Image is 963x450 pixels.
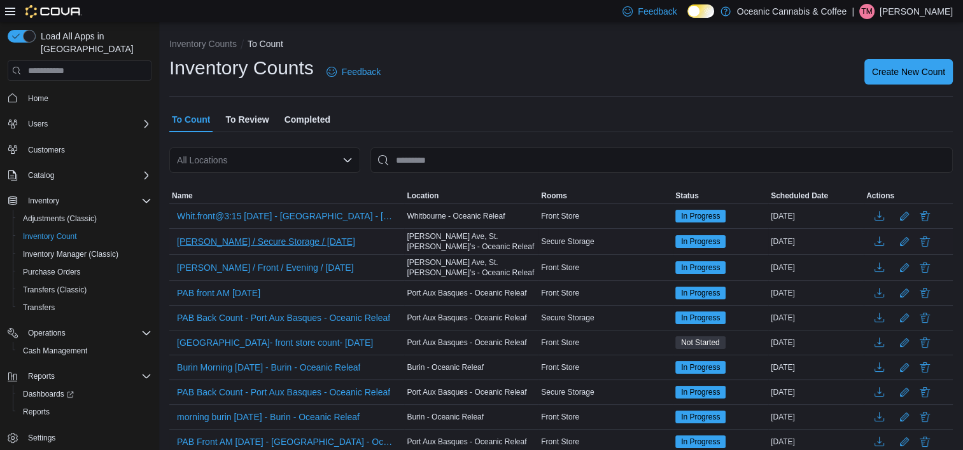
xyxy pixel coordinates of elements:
[23,407,50,417] span: Reports
[23,214,97,224] span: Adjustments (Classic)
[13,228,157,245] button: Inventory Count
[768,234,864,249] div: [DATE]
[768,260,864,275] div: [DATE]
[18,229,82,244] a: Inventory Count
[917,260,932,275] button: Delete
[225,107,269,132] span: To Review
[28,328,66,338] span: Operations
[13,342,157,360] button: Cash Management
[407,337,526,348] span: Port Aux Basques - Oceanic Releaf
[172,107,210,132] span: To Count
[407,387,526,397] span: Port Aux Basques - Oceanic Releaf
[28,433,55,443] span: Settings
[917,434,932,449] button: Delete
[897,383,912,402] button: Edit count details
[370,147,953,173] input: This is a search bar. After typing your query, hit enter to filter the results lower in the page.
[172,191,193,201] span: Name
[13,263,157,281] button: Purchase Orders
[172,207,402,226] button: Whit.front@3:15 [DATE] - [GEOGRAPHIC_DATA] - [GEOGRAPHIC_DATA] Releaf
[681,312,720,324] span: In Progress
[177,361,360,374] span: Burin Morning [DATE] - Burin - Oceanic Releaf
[169,55,314,81] h1: Inventory Counts
[172,283,265,303] button: PAB front AM [DATE]
[407,412,484,422] span: Burin - Oceanic Releaf
[23,303,55,313] span: Transfers
[28,145,65,155] span: Customers
[404,188,538,203] button: Location
[172,383,395,402] button: PAB Back Count - Port Aux Basques - Oceanic Releaf
[172,258,359,277] button: [PERSON_NAME] / Front / Evening / [DATE]
[681,210,720,222] span: In Progress
[23,369,151,384] span: Reports
[13,210,157,228] button: Adjustments (Classic)
[638,5,677,18] span: Feedback
[538,188,673,203] button: Rooms
[3,192,157,210] button: Inventory
[897,358,912,377] button: Edit count details
[675,311,726,324] span: In Progress
[675,191,699,201] span: Status
[28,371,55,381] span: Reports
[18,300,151,315] span: Transfers
[407,257,536,278] span: [PERSON_NAME] Ave, St. [PERSON_NAME]’s - Oceanic Releaf
[681,287,720,299] span: In Progress
[172,333,378,352] button: [GEOGRAPHIC_DATA]- front store count- [DATE]
[18,211,102,226] a: Adjustments (Classic)
[342,65,381,78] span: Feedback
[768,310,864,325] div: [DATE]
[23,267,81,277] span: Purchase Orders
[177,235,355,248] span: [PERSON_NAME] / Secure Storage / [DATE]
[13,245,157,263] button: Inventory Manager (Classic)
[177,336,373,349] span: [GEOGRAPHIC_DATA]- front store count- [DATE]
[917,234,932,249] button: Delete
[23,325,151,341] span: Operations
[18,300,60,315] a: Transfers
[177,435,397,448] span: PAB Front AM [DATE] - [GEOGRAPHIC_DATA] - Oceanic Releaf - Recount - Recount
[3,367,157,385] button: Reports
[18,282,151,297] span: Transfers (Classic)
[3,140,157,159] button: Customers
[18,247,123,262] a: Inventory Manager (Classic)
[23,430,151,446] span: Settings
[407,313,526,323] span: Port Aux Basques - Oceanic Releaf
[538,434,673,449] div: Front Store
[538,310,673,325] div: Secure Storage
[866,191,894,201] span: Actions
[321,59,386,85] a: Feedback
[681,411,720,423] span: In Progress
[538,385,673,400] div: Secure Storage
[407,191,439,201] span: Location
[737,4,847,19] p: Oceanic Cannabis & Coffee
[538,360,673,375] div: Front Store
[917,310,932,325] button: Delete
[23,142,151,158] span: Customers
[18,386,79,402] a: Dashboards
[23,116,151,132] span: Users
[859,4,875,19] div: Tyler Mackey
[177,411,360,423] span: morning burin [DATE] - Burin - Oceanic Releaf
[3,428,157,447] button: Settings
[18,386,151,402] span: Dashboards
[768,208,864,224] div: [DATE]
[771,191,828,201] span: Scheduled Date
[23,389,74,399] span: Dashboards
[28,119,48,129] span: Users
[768,434,864,449] div: [DATE]
[673,188,768,203] button: Status
[18,247,151,262] span: Inventory Manager (Classic)
[18,264,151,280] span: Purchase Orders
[177,210,397,222] span: Whit.front@3:15 [DATE] - [GEOGRAPHIC_DATA] - [GEOGRAPHIC_DATA] Releaf
[25,5,82,18] img: Cova
[177,311,390,324] span: PAB Back Count - Port Aux Basques - Oceanic Releaf
[18,282,92,297] a: Transfers (Classic)
[681,262,720,273] span: In Progress
[3,88,157,107] button: Home
[538,285,673,301] div: Front Store
[28,196,59,206] span: Inventory
[172,407,365,426] button: morning burin [DATE] - Burin - Oceanic Releaf
[169,37,953,53] nav: An example of EuiBreadcrumbs
[18,343,92,358] a: Cash Management
[18,264,86,280] a: Purchase Orders
[681,436,720,447] span: In Progress
[407,231,536,252] span: [PERSON_NAME] Ave, St. [PERSON_NAME]’s - Oceanic Releaf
